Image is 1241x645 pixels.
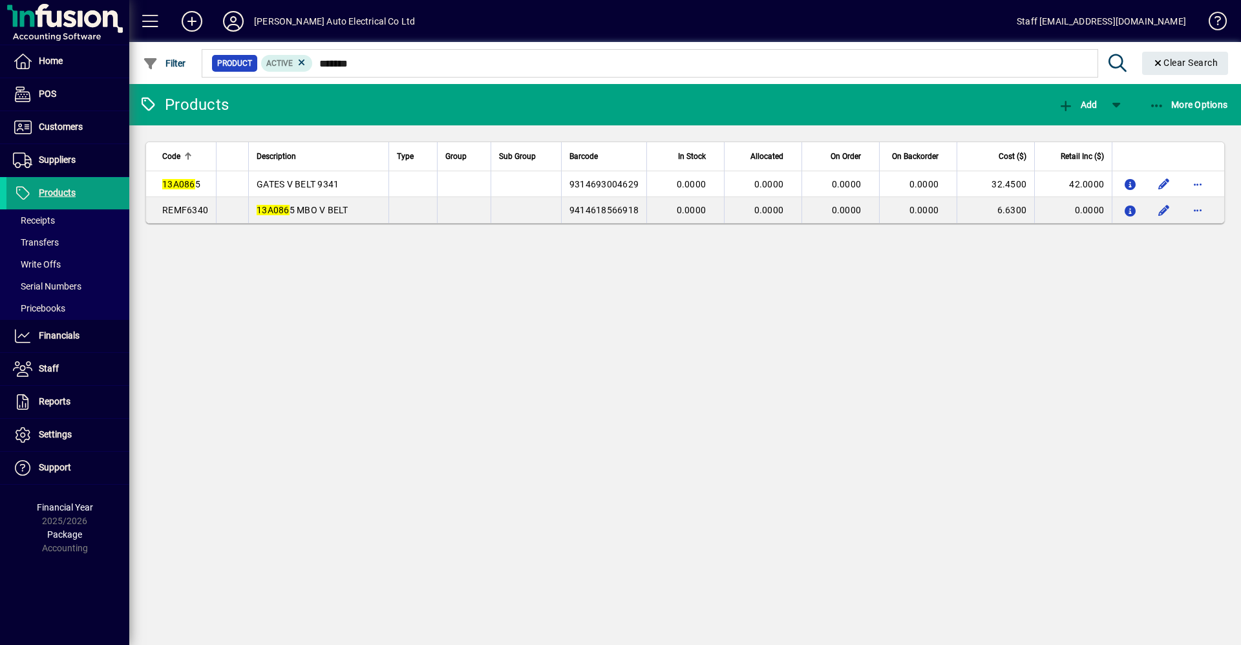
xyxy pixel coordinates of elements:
span: Financial Year [37,502,93,513]
button: Clear [1142,52,1229,75]
a: Reports [6,386,129,418]
span: Clear Search [1152,58,1218,68]
span: 5 MBO V BELT [257,205,348,215]
span: 0.0000 [677,205,706,215]
button: Filter [140,52,189,75]
span: Cost ($) [999,149,1026,164]
span: In Stock [678,149,706,164]
div: Staff [EMAIL_ADDRESS][DOMAIN_NAME] [1017,11,1186,32]
div: Sub Group [499,149,553,164]
span: 0.0000 [832,205,862,215]
span: Home [39,56,63,66]
a: Staff [6,353,129,385]
span: On Backorder [892,149,939,164]
span: GATES V BELT 9341 [257,179,339,189]
span: 5 [162,179,200,189]
span: Support [39,462,71,472]
a: Receipts [6,209,129,231]
a: Suppliers [6,144,129,176]
span: Code [162,149,180,164]
span: Active [266,59,293,68]
span: Sub Group [499,149,536,164]
span: Description [257,149,296,164]
span: Type [397,149,414,164]
div: Products [139,94,229,115]
span: Write Offs [13,259,61,270]
span: Serial Numbers [13,281,81,291]
span: Product [217,57,252,70]
span: Products [39,187,76,198]
span: POS [39,89,56,99]
a: Serial Numbers [6,275,129,297]
button: Add [171,10,213,33]
span: 9314693004629 [569,179,639,189]
span: 0.0000 [754,205,784,215]
em: 13A086 [162,179,195,189]
button: Edit [1154,200,1174,220]
td: 0.0000 [1034,197,1112,223]
span: Receipts [13,215,55,226]
div: Group [445,149,483,164]
span: Filter [143,58,186,69]
span: Reports [39,396,70,407]
a: Write Offs [6,253,129,275]
span: Allocated [750,149,783,164]
span: 0.0000 [677,179,706,189]
span: Financials [39,330,80,341]
a: POS [6,78,129,111]
a: Financials [6,320,129,352]
div: Code [162,149,208,164]
span: 0.0000 [909,179,939,189]
a: Home [6,45,129,78]
div: Allocated [732,149,795,164]
em: 13A086 [257,205,290,215]
span: On Order [831,149,861,164]
span: More Options [1149,100,1228,110]
a: Support [6,452,129,484]
span: Group [445,149,467,164]
a: Settings [6,419,129,451]
td: 42.0000 [1034,171,1112,197]
span: Customers [39,122,83,132]
a: Knowledge Base [1199,3,1225,45]
div: On Backorder [887,149,950,164]
div: Type [397,149,429,164]
a: Transfers [6,231,129,253]
span: Settings [39,429,72,439]
td: 6.6300 [957,197,1034,223]
span: Suppliers [39,154,76,165]
button: More options [1187,200,1208,220]
span: Barcode [569,149,598,164]
span: Package [47,529,82,540]
button: Profile [213,10,254,33]
a: Pricebooks [6,297,129,319]
span: Pricebooks [13,303,65,313]
mat-chip: Activation Status: Active [261,55,313,72]
span: 0.0000 [754,179,784,189]
div: Description [257,149,381,164]
span: Add [1058,100,1097,110]
div: Barcode [569,149,639,164]
button: More options [1187,174,1208,195]
div: In Stock [655,149,717,164]
span: Transfers [13,237,59,248]
a: Customers [6,111,129,143]
span: 0.0000 [909,205,939,215]
div: On Order [810,149,873,164]
button: Add [1055,93,1100,116]
span: Staff [39,363,59,374]
button: Edit [1154,174,1174,195]
div: [PERSON_NAME] Auto Electrical Co Ltd [254,11,415,32]
span: Retail Inc ($) [1061,149,1104,164]
span: REMF6340 [162,205,208,215]
button: More Options [1146,93,1231,116]
span: 0.0000 [832,179,862,189]
td: 32.4500 [957,171,1034,197]
span: 9414618566918 [569,205,639,215]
